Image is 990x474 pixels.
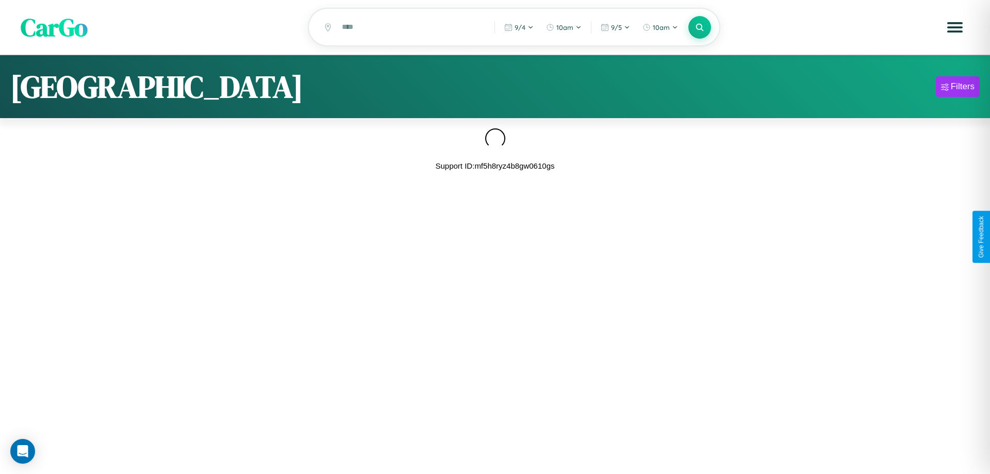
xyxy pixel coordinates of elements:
[637,19,683,36] button: 10am
[499,19,539,36] button: 9/4
[515,23,525,31] span: 9 / 4
[596,19,635,36] button: 9/5
[21,10,88,44] span: CarGo
[611,23,622,31] span: 9 / 5
[951,81,975,92] div: Filters
[436,159,555,173] p: Support ID: mf5h8ryz4b8gw0610gs
[936,76,980,97] button: Filters
[940,13,969,42] button: Open menu
[541,19,587,36] button: 10am
[10,439,35,464] div: Open Intercom Messenger
[653,23,670,31] span: 10am
[556,23,573,31] span: 10am
[10,66,303,108] h1: [GEOGRAPHIC_DATA]
[978,216,985,258] div: Give Feedback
